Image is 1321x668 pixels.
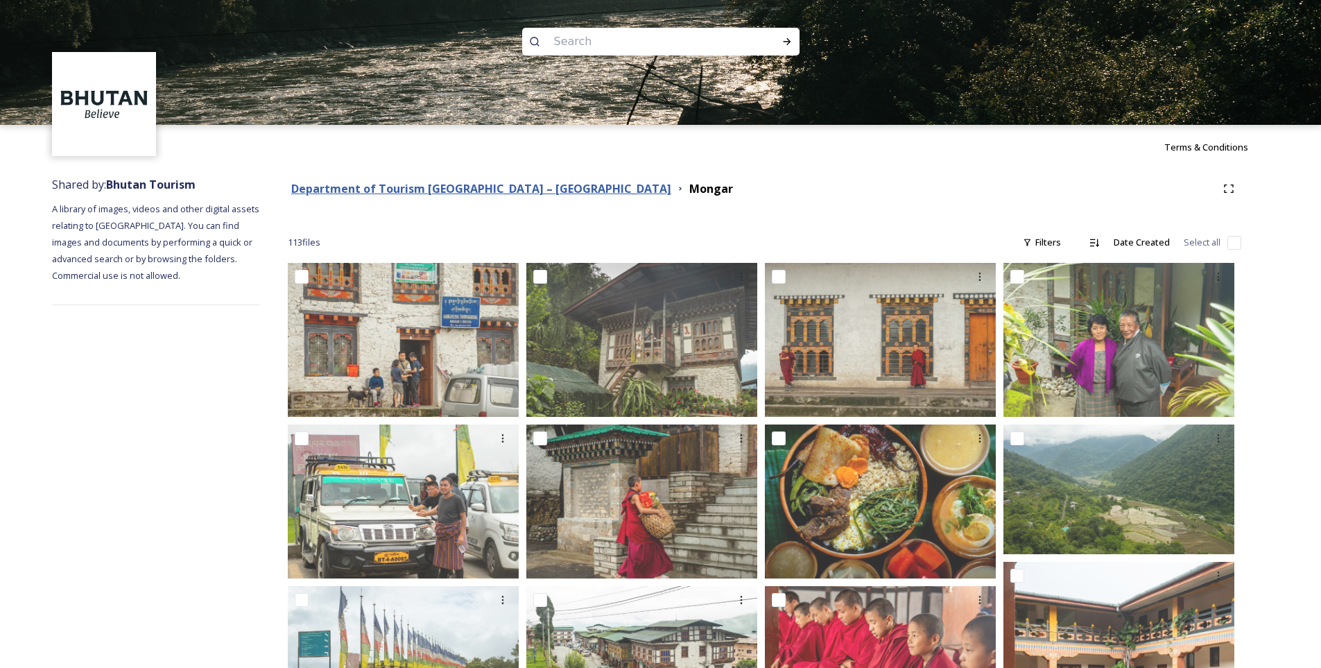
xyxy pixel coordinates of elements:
span: 113 file s [288,236,320,249]
span: Terms & Conditions [1164,141,1248,153]
span: Select all [1184,236,1220,249]
a: Terms & Conditions [1164,139,1269,155]
strong: Department of Tourism [GEOGRAPHIC_DATA] – [GEOGRAPHIC_DATA] [291,181,671,196]
div: Date Created [1107,229,1177,256]
img: Mongar 100723 by Amp Sripimanwat-46.jpg [288,425,519,579]
img: Mongar and Dametshi 110723 by Amp Sripimanwat-33.jpg [1003,425,1234,554]
img: Mongar and Dametshi 110723 by Amp Sripimanwat-5.jpg [526,425,757,579]
strong: Bhutan Tourism [106,177,196,192]
strong: Mongar [689,181,733,196]
span: Shared by: [52,177,196,192]
input: Search [547,26,737,57]
img: Mongar and Dametshi 110723 by Amp Sripimanwat-12.jpg [765,263,996,417]
img: Mongar 100723 by Amp Sripimanwat-63.jpg [288,263,519,417]
img: BT_Logo_BB_Lockup_CMYK_High%2520Res.jpg [54,54,155,155]
img: Mongar and Dametshi 110723 by Amp Sripimanwat-45.jpg [1003,263,1234,417]
img: Mongar and Dametshi 110723 by Amp Sripimanwat-58.jpg [526,263,757,417]
span: A library of images, videos and other digital assets relating to [GEOGRAPHIC_DATA]. You can find ... [52,203,261,282]
img: Mongar and Dametshi 110723 by Amp Sripimanwat-54.jpg [765,425,996,579]
div: Filters [1016,229,1068,256]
